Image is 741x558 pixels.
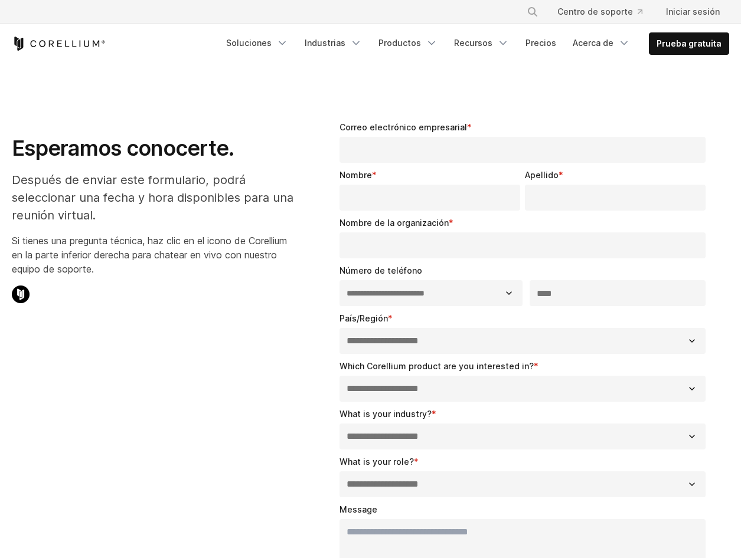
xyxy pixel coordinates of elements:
[12,37,106,51] a: Inicio de Corellium
[340,122,467,132] span: Correo electrónico empresarial
[219,32,729,55] div: Menú de navegación
[513,1,729,22] div: Menú de navegación
[518,32,563,54] a: Precios
[12,234,297,276] p: Si tienes una pregunta técnica, haz clic en el icono de Corellium en la parte inferior derecha pa...
[573,37,613,49] font: Acerca de
[340,457,414,467] span: What is your role?
[340,504,377,514] span: Message
[12,171,297,224] p: Después de enviar este formulario, podrá seleccionar una fecha y hora disponibles para una reunió...
[12,135,297,162] h1: Esperamos conocerte.
[226,37,272,49] font: Soluciones
[340,218,449,228] span: Nombre de la organización
[340,265,422,275] span: Número de teléfono
[557,6,633,18] font: Centro de soporte
[525,170,559,180] span: Apellido
[305,37,345,49] font: Industrias
[657,1,729,22] a: Iniciar sesión
[522,1,543,22] button: Buscar
[340,170,372,180] span: Nombre
[340,313,388,323] span: País/Región
[12,285,30,303] img: Icono de chat de Corellium
[340,361,534,371] span: Which Corellium product are you interested in?
[454,37,492,49] font: Recursos
[378,37,421,49] font: Productos
[340,409,432,419] span: What is your industry?
[649,33,729,54] a: Prueba gratuita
